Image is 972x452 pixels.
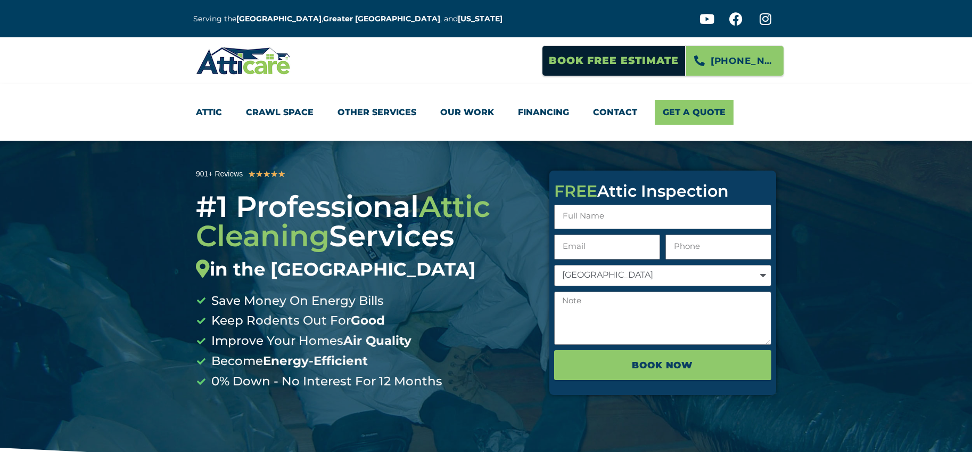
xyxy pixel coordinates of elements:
[554,183,771,199] div: Attic Inspection
[196,192,533,280] div: #1 Professional Services
[263,353,368,368] b: Energy-Efficient
[209,291,384,311] span: Save Money On Energy Bills
[440,100,494,125] a: Our Work
[196,168,243,180] div: 901+ Reviews
[278,167,285,181] i: ★
[248,167,256,181] i: ★
[655,100,734,125] a: Get A Quote
[246,100,314,125] a: Crawl Space
[196,189,490,254] span: Attic Cleaning
[263,167,270,181] i: ★
[209,331,411,351] span: Improve Your Homes
[270,167,278,181] i: ★
[209,311,385,331] span: Keep Rodents Out For
[632,356,693,374] span: BOOK NOW
[193,13,510,25] p: Serving the , , and
[554,235,660,260] input: Email
[549,51,679,71] span: Book Free Estimate
[554,205,771,230] input: Full Name
[236,14,322,23] a: [GEOGRAPHIC_DATA]
[196,259,533,280] div: in the [GEOGRAPHIC_DATA]
[323,14,440,23] a: Greater [GEOGRAPHIC_DATA]
[248,167,285,181] div: 5/5
[686,45,784,76] a: [PHONE_NUMBER]
[209,372,442,392] span: 0% Down - No Interest For 12 Months
[196,100,776,125] nav: Menu
[593,100,637,125] a: Contact
[554,350,771,380] button: BOOK NOW
[542,45,686,76] a: Book Free Estimate
[343,333,411,348] b: Air Quality
[518,100,569,125] a: Financing
[196,100,222,125] a: Attic
[711,52,776,70] span: [PHONE_NUMBER]
[209,351,368,372] span: Become
[351,313,385,328] b: Good
[337,100,416,125] a: Other Services
[554,181,597,201] span: FREE
[665,235,771,260] input: Only numbers and phone characters (#, -, *, etc) are accepted.
[458,14,503,23] a: [US_STATE]
[256,167,263,181] i: ★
